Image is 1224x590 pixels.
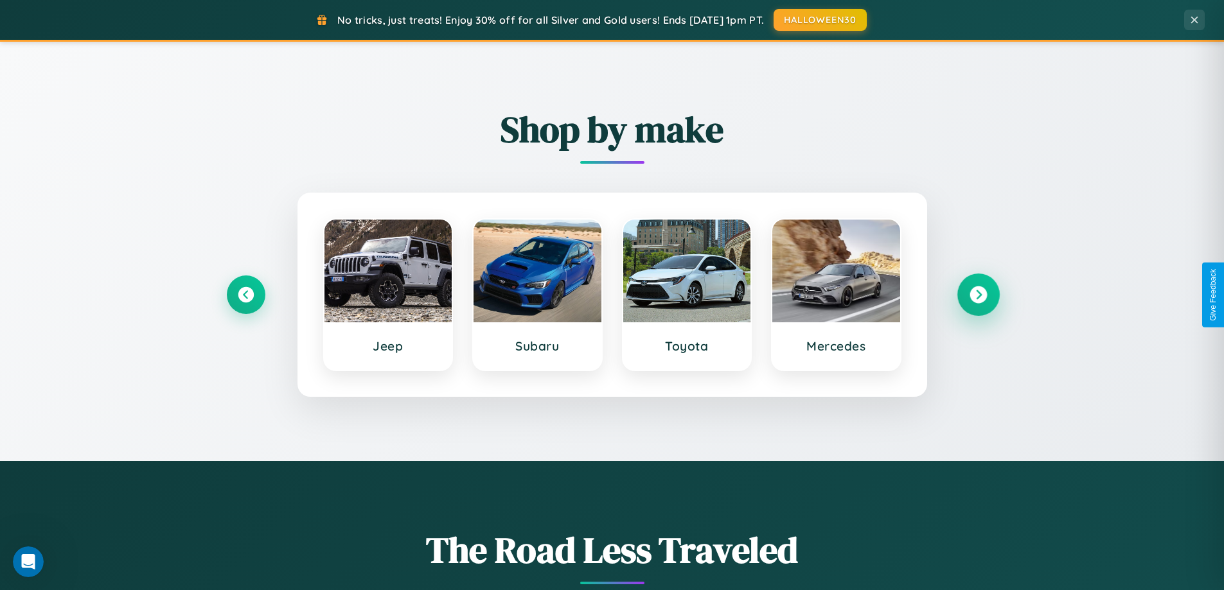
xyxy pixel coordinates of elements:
[227,525,998,575] h1: The Road Less Traveled
[337,338,439,354] h3: Jeep
[1209,269,1218,321] div: Give Feedback
[774,9,867,31] button: HALLOWEEN30
[13,546,44,577] iframe: Intercom live chat
[636,338,738,354] h3: Toyota
[227,105,998,154] h2: Shop by make
[486,338,589,354] h3: Subaru
[337,13,764,26] span: No tricks, just treats! Enjoy 30% off for all Silver and Gold users! Ends [DATE] 1pm PT.
[785,338,887,354] h3: Mercedes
